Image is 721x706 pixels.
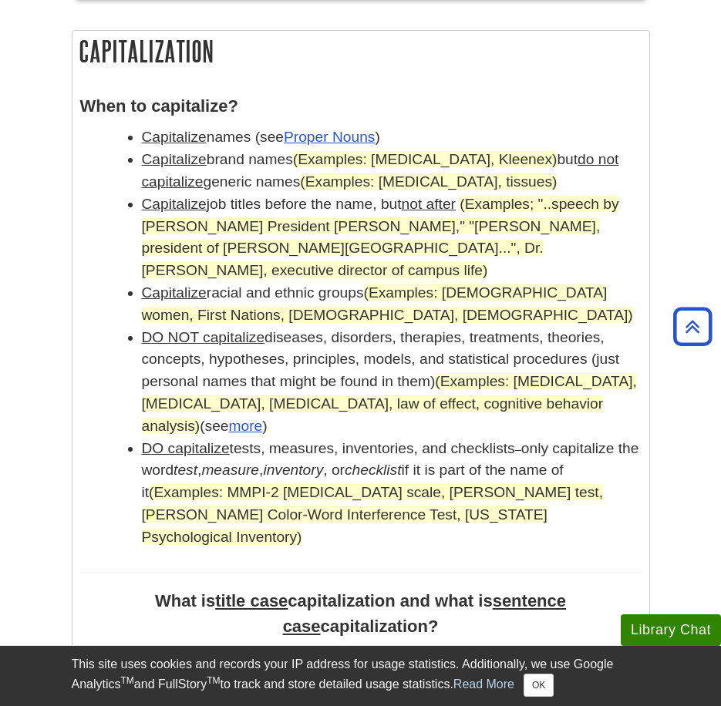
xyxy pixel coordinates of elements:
[142,329,265,345] u: DO NOT capitalize
[668,316,717,337] a: Back to Top
[142,284,633,323] span: (Examples: [DEMOGRAPHIC_DATA] women, First Nations, [DEMOGRAPHIC_DATA], [DEMOGRAPHIC_DATA])
[524,674,554,697] button: Close
[621,614,721,646] button: Library Chat
[142,327,642,438] li: diseases, disorders, therapies, treatments, theories, concepts, hypotheses, principles, models, a...
[142,196,207,212] u: Capitalize
[72,31,649,72] h2: Capitalization
[284,129,375,145] a: Proper Nouns
[155,591,566,636] strong: What is capitalization and what is capitalization?
[283,591,566,636] u: sentence case
[72,655,650,697] div: This site uses cookies and records your IP address for usage statistics. Additionally, we use Goo...
[229,418,263,434] a: more
[142,151,207,167] u: Capitalize
[142,440,230,456] u: DO capitalize
[174,462,197,478] em: test
[142,282,642,327] li: racial and ethnic groups
[142,373,637,434] span: (Examples: [MEDICAL_DATA], [MEDICAL_DATA], [MEDICAL_DATA], law of effect, cognitive behavior anal...
[142,193,642,282] li: job titles before the name, but
[142,284,207,301] u: Capitalize
[142,129,207,145] u: Capitalize
[215,591,288,610] u: title case
[263,462,323,478] em: inventory
[142,484,604,545] span: (Examples: MMPI-2 [MEDICAL_DATA] scale, [PERSON_NAME] test, [PERSON_NAME] Color-Word Interference...
[207,675,220,686] sup: TM
[142,438,642,549] li: tests, measures, inventories, and checklists only capitalize the word , , , or if it is part of t...
[293,151,558,167] span: (Examples: [MEDICAL_DATA], Kleenex)
[142,126,642,149] li: names (see )
[402,196,456,212] u: not after
[142,151,619,190] u: do not capitalize
[515,443,521,456] span: –
[142,149,642,193] li: brand names but generic names
[80,96,238,116] strong: When to capitalize?
[201,462,259,478] em: measure
[142,196,619,278] span: (Examples; "..speech by [PERSON_NAME] President [PERSON_NAME]," "[PERSON_NAME], president of [PER...
[345,462,402,478] em: checklist
[121,675,134,686] sup: TM
[300,173,557,190] span: (Examples: [MEDICAL_DATA], tissues)
[453,677,514,691] a: Read More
